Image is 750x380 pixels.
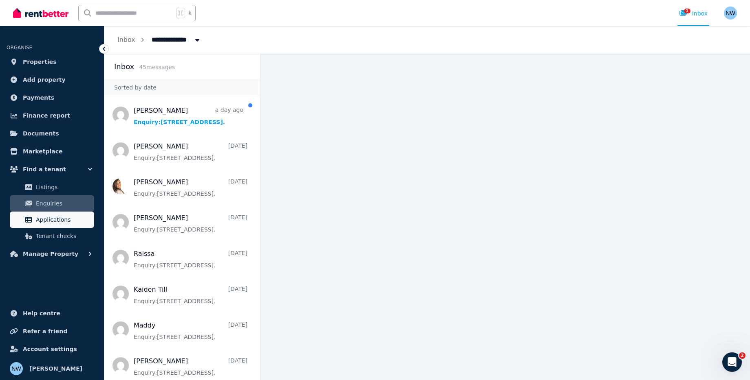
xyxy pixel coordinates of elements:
[7,107,97,124] a: Finance report
[134,213,247,234] a: [PERSON_NAME][DATE]Enquiry:[STREET_ADDRESS].
[722,352,742,372] iframe: Intercom live chat
[134,356,247,377] a: [PERSON_NAME][DATE]Enquiry:[STREET_ADDRESS].
[188,10,191,16] span: k
[7,45,32,50] span: ORGANISE
[104,80,260,95] div: Sorted by date
[10,179,94,195] a: Listings
[29,364,82,373] span: [PERSON_NAME]
[10,362,23,375] img: Nicole Welch
[114,61,134,72] h2: Inbox
[134,321,247,341] a: Maddy[DATE]Enquiry:[STREET_ADDRESS].
[13,7,68,19] img: RentBetter
[739,352,746,359] span: 2
[104,26,214,54] nav: Breadcrumb
[7,125,97,142] a: Documents
[23,308,60,318] span: Help centre
[23,249,78,259] span: Manage Property
[23,129,59,138] span: Documents
[134,177,247,198] a: [PERSON_NAME][DATE]Enquiry:[STREET_ADDRESS].
[10,212,94,228] a: Applications
[679,9,708,17] div: Inbox
[7,341,97,357] a: Account settings
[724,7,737,20] img: Nicole Welch
[23,344,77,354] span: Account settings
[7,143,97,159] a: Marketplace
[7,90,97,106] a: Payments
[7,323,97,339] a: Refer a friend
[134,106,243,126] a: [PERSON_NAME]a day agoEnquiry:[STREET_ADDRESS].
[139,64,175,70] span: 45 message s
[36,199,91,208] span: Enquiries
[36,215,91,225] span: Applications
[684,9,690,13] span: 1
[7,54,97,70] a: Properties
[23,111,70,120] span: Finance report
[23,57,57,67] span: Properties
[104,95,260,380] nav: Message list
[7,246,97,262] button: Manage Property
[10,195,94,212] a: Enquiries
[134,249,247,269] a: Raissa[DATE]Enquiry:[STREET_ADDRESS].
[23,93,54,103] span: Payments
[7,305,97,321] a: Help centre
[7,72,97,88] a: Add property
[117,36,135,44] a: Inbox
[134,285,247,305] a: Kaiden Till[DATE]Enquiry:[STREET_ADDRESS].
[23,75,66,85] span: Add property
[10,228,94,244] a: Tenant checks
[23,326,67,336] span: Refer a friend
[7,161,97,177] button: Find a tenant
[36,231,91,241] span: Tenant checks
[134,142,247,162] a: [PERSON_NAME][DATE]Enquiry:[STREET_ADDRESS].
[23,146,62,156] span: Marketplace
[23,164,66,174] span: Find a tenant
[36,182,91,192] span: Listings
